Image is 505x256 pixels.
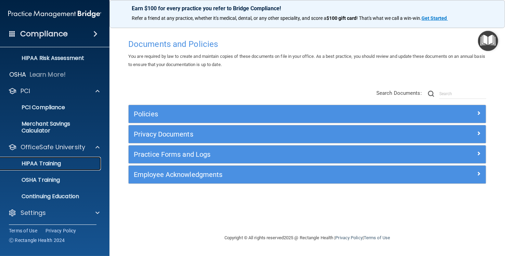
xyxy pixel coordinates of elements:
[9,71,26,79] p: OSHA
[4,55,98,62] p: HIPAA Risk Assessment
[4,177,60,183] p: OSHA Training
[9,227,37,234] a: Terms of Use
[134,108,481,119] a: Policies
[8,209,100,217] a: Settings
[134,171,391,178] h5: Employee Acknowledgments
[20,29,68,39] h4: Compliance
[30,71,66,79] p: Learn More!
[134,110,391,118] h5: Policies
[128,54,485,67] span: You are required by law to create and maintain copies of these documents on file in your office. ...
[21,209,46,217] p: Settings
[357,15,422,21] span: ! That's what we call a win-win.
[376,90,422,96] span: Search Documents:
[134,130,391,138] h5: Privacy Documents
[182,227,432,249] div: Copyright © All rights reserved 2025 @ Rectangle Health | |
[21,87,30,95] p: PCI
[8,87,100,95] a: PCI
[4,120,98,134] p: Merchant Savings Calculator
[132,15,326,21] span: Refer a friend at any practice, whether it's medical, dental, or any other speciality, and score a
[428,91,434,97] img: ic-search.3b580494.png
[134,169,481,180] a: Employee Acknowledgments
[8,7,101,21] img: PMB logo
[134,151,391,158] h5: Practice Forms and Logs
[128,40,486,49] h4: Documents and Policies
[134,149,481,160] a: Practice Forms and Logs
[4,193,98,200] p: Continuing Education
[422,15,447,21] strong: Get Started
[132,5,483,12] p: Earn $100 for every practice you refer to Bridge Compliance!
[364,235,390,240] a: Terms of Use
[326,15,357,21] strong: $100 gift card
[134,129,481,140] a: Privacy Documents
[9,237,65,244] span: Ⓒ Rectangle Health 2024
[439,89,486,99] input: Search
[21,143,85,151] p: OfficeSafe University
[422,15,448,21] a: Get Started
[478,31,498,51] button: Open Resource Center
[8,143,100,151] a: OfficeSafe University
[335,235,362,240] a: Privacy Policy
[46,227,76,234] a: Privacy Policy
[4,160,61,167] p: HIPAA Training
[4,104,98,111] p: PCI Compliance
